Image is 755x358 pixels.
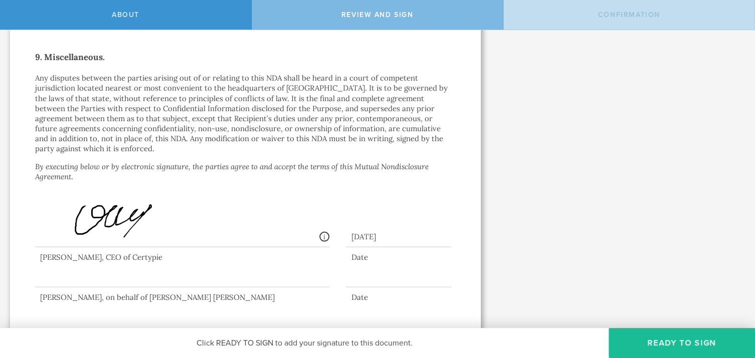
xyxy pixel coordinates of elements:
[341,11,414,19] span: Review and sign
[609,328,755,358] button: Ready to Sign
[35,73,456,153] p: Any disputes between the parties arising out of or relating to this NDA shall be heard in a court...
[35,292,329,302] div: [PERSON_NAME], on behalf of [PERSON_NAME] [PERSON_NAME]
[112,11,139,19] span: About
[35,49,456,65] h2: 9. Miscellaneous.
[35,161,429,181] i: By executing below or by electronic signature, the parties agree to and accept the terms of this ...
[40,194,239,249] img: x94U+3a7rw5+AAAAABJRU5ErkJggg==
[346,221,451,247] div: [DATE]
[346,292,451,302] div: Date
[598,11,660,19] span: Confirmation
[35,161,456,181] p: .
